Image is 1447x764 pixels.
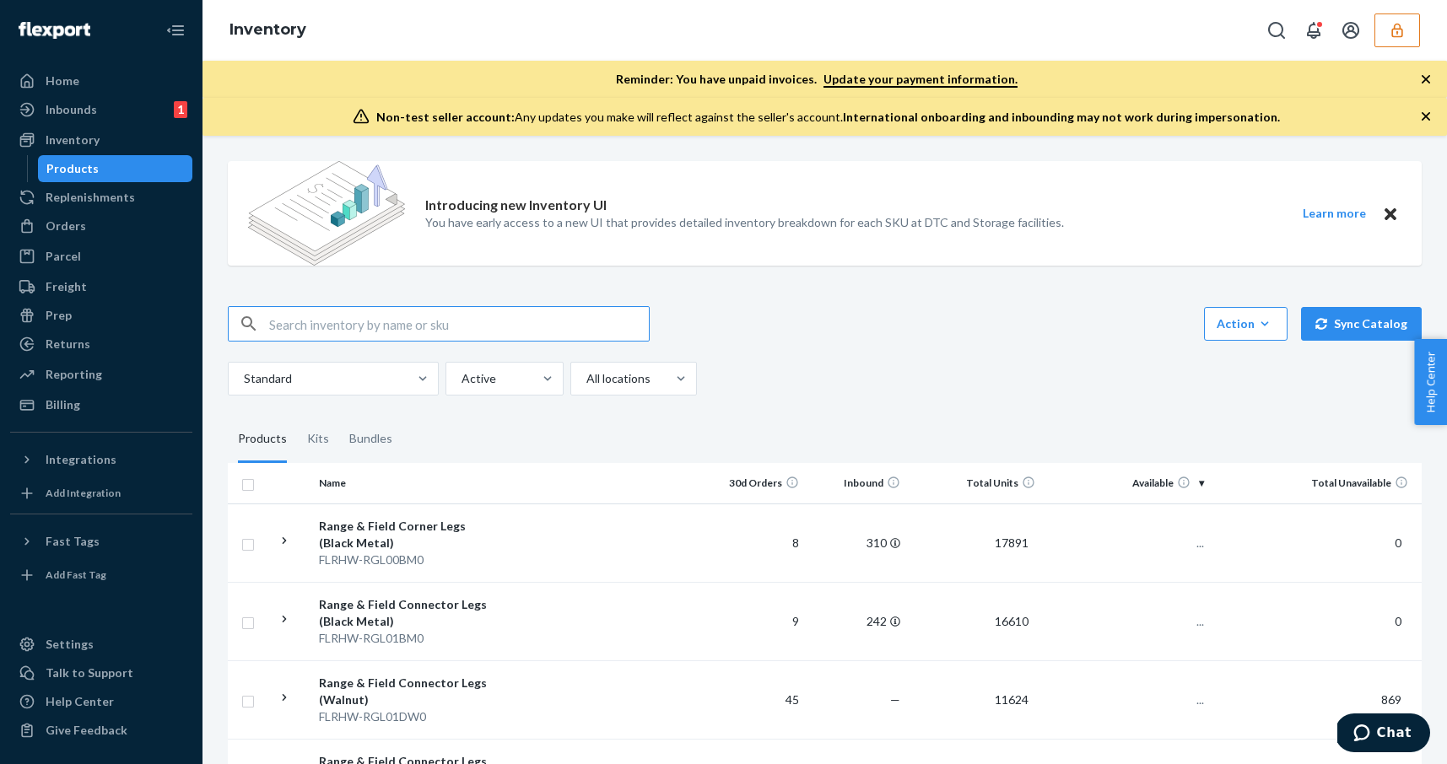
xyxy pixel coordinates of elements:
[705,660,806,739] td: 45
[46,160,99,177] div: Products
[10,361,192,388] a: Reporting
[376,109,1280,126] div: Any updates you make will reflect against the seller's account.
[616,71,1018,88] p: Reminder: You have unpaid invoices.
[806,463,907,503] th: Inbound
[319,675,495,708] div: Range & Field Connector Legs (Walnut)
[1049,691,1204,708] p: ...
[1260,13,1293,47] button: Open Search Box
[248,161,405,266] img: new-reports-banner-icon.82668bd98b6a51aee86340f2a7b77ae3.png
[806,503,907,582] td: 310
[46,101,97,118] div: Inbounds
[46,73,79,89] div: Home
[46,722,127,739] div: Give Feedback
[1049,535,1204,551] p: ...
[349,416,392,463] div: Bundles
[705,463,806,503] th: 30d Orders
[806,582,907,660] td: 242
[1380,203,1401,224] button: Close
[460,370,462,387] input: Active
[1301,307,1422,341] button: Sync Catalog
[46,366,102,383] div: Reporting
[907,463,1042,503] th: Total Units
[38,155,193,182] a: Products
[425,196,607,215] p: Introducing new Inventory UI
[46,568,106,582] div: Add Fast Tag
[319,596,495,630] div: Range & Field Connector Legs (Black Metal)
[46,636,94,653] div: Settings
[1217,315,1275,332] div: Action
[10,688,192,715] a: Help Center
[988,614,1035,628] span: 16610
[319,708,495,725] div: FLRHW-RGL01DW0
[1049,613,1204,630] p: ...
[1414,339,1447,425] button: Help Center
[988,535,1035,550] span: 17891
[10,184,192,211] a: Replenishments
[425,214,1064,231] p: You have early access to a new UI that provides detailed inventory breakdown for each SKU at DTC ...
[46,693,114,710] div: Help Center
[10,213,192,239] a: Orders
[46,336,90,352] div: Returns
[10,67,192,94] a: Home
[238,416,287,463] div: Products
[10,480,192,507] a: Add Integration
[46,486,121,500] div: Add Integration
[1388,535,1408,550] span: 0
[312,463,502,503] th: Name
[10,659,192,686] button: Talk to Support
[46,248,81,265] div: Parcel
[46,533,100,550] div: Fast Tags
[10,302,192,329] a: Prep
[319,551,495,568] div: FLRHW-RGL00BM0
[705,503,806,582] td: 8
[10,528,192,555] button: Fast Tags
[229,20,306,39] a: Inventory
[319,630,495,647] div: FLRHW-RGL01BM0
[46,189,135,206] div: Replenishments
[10,717,192,744] button: Give Feedback
[988,692,1035,707] span: 11624
[10,126,192,153] a: Inventory
[1292,203,1376,224] button: Learn more
[1337,713,1430,756] iframe: Opens a widget where you can chat to one of our agents
[376,110,515,124] span: Non-test seller account:
[1204,307,1288,341] button: Action
[46,132,100,148] div: Inventory
[19,22,90,39] img: Flexport logo
[10,562,192,589] a: Add Fast Tag
[10,331,192,358] a: Returns
[10,446,192,473] button: Integrations
[10,243,192,270] a: Parcel
[1388,614,1408,628] span: 0
[307,416,329,463] div: Kits
[10,631,192,658] a: Settings
[159,13,192,47] button: Close Navigation
[1042,463,1211,503] th: Available
[10,273,192,300] a: Freight
[1374,692,1408,707] span: 869
[319,518,495,551] div: Range & Field Corner Legs (Black Metal)
[269,307,649,341] input: Search inventory by name or sku
[46,278,87,295] div: Freight
[46,396,80,413] div: Billing
[1297,13,1331,47] button: Open notifications
[890,692,900,707] span: —
[585,370,586,387] input: All locations
[10,96,192,123] a: Inbounds1
[174,101,187,118] div: 1
[242,370,244,387] input: Standard
[46,218,86,234] div: Orders
[823,72,1018,88] a: Update your payment information.
[46,451,116,468] div: Integrations
[1211,463,1422,503] th: Total Unavailable
[1334,13,1368,47] button: Open account menu
[216,6,320,55] ol: breadcrumbs
[46,664,133,681] div: Talk to Support
[10,391,192,418] a: Billing
[46,307,72,324] div: Prep
[705,582,806,660] td: 9
[843,110,1280,124] span: International onboarding and inbounding may not work during impersonation.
